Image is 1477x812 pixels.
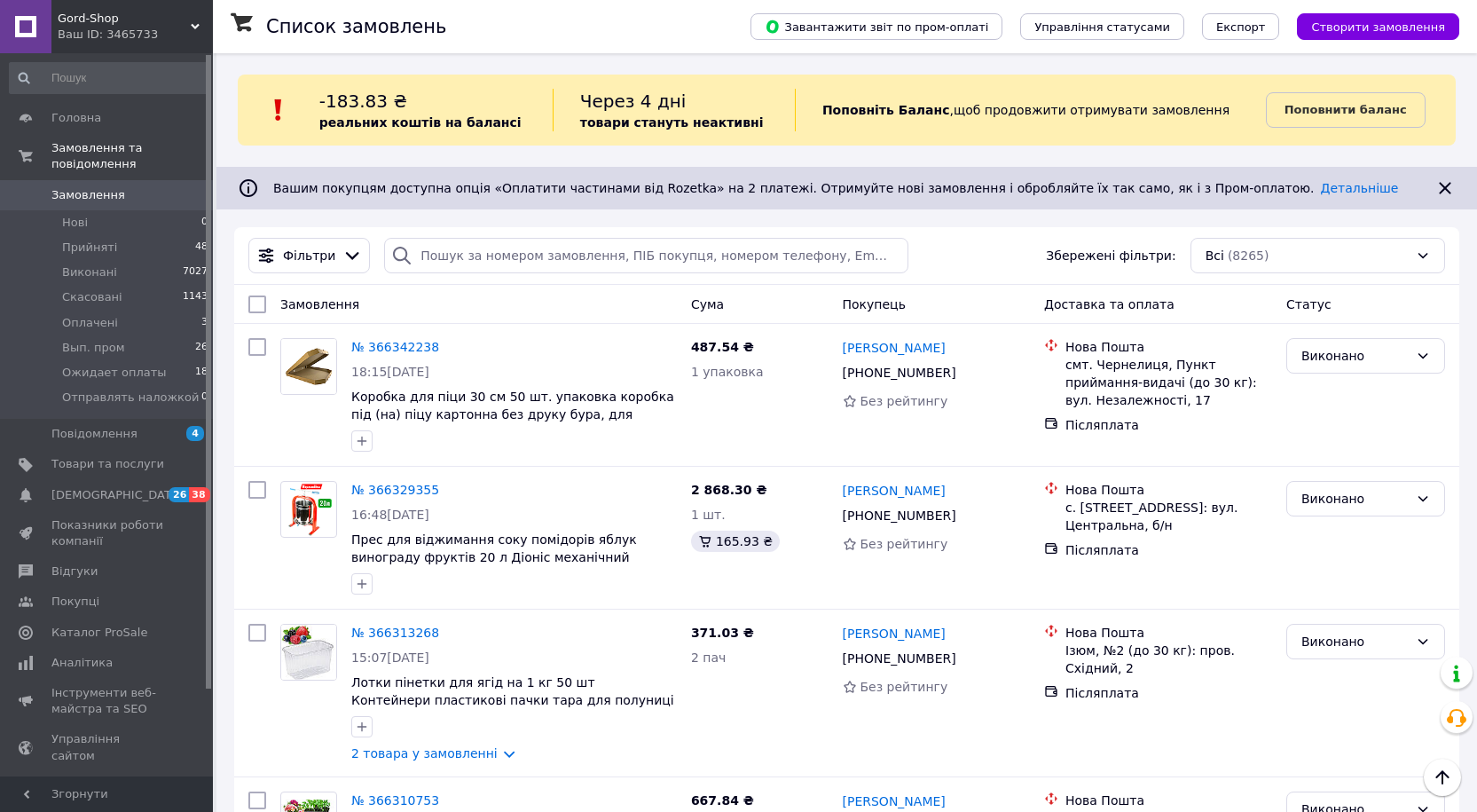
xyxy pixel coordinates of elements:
[201,215,208,231] span: 0
[1065,642,1272,677] div: Ізюм, №2 (до 30 кг): пров. Східний, 2
[280,297,359,311] span: Замовлення
[843,792,946,810] a: [PERSON_NAME]
[319,115,522,130] b: реальних коштів на балансі
[843,339,946,357] a: [PERSON_NAME]
[280,481,337,538] a: Фото товару
[839,646,960,671] div: [PHONE_NUMBER]
[195,340,208,356] span: 26
[351,675,674,725] a: Лотки пінетки для ягід на 1 кг 50 шт Контейнери пластикові пачки тара для полуниці малини фруктів
[195,365,208,381] span: 18
[1216,20,1266,34] span: Експорт
[860,680,948,694] span: Без рейтингу
[839,503,960,528] div: [PHONE_NUMBER]
[1266,92,1426,128] a: Поповнити баланс
[691,650,726,665] span: 2 пач
[691,483,767,497] span: 2 868.30 ₴
[860,537,948,551] span: Без рейтингу
[1065,541,1272,559] div: Післяплата
[1065,481,1272,499] div: Нова Пошта
[795,89,1266,131] div: , щоб продовжити отримувати замовлення
[843,482,946,500] a: [PERSON_NAME]
[51,625,147,641] span: Каталог ProSale
[691,508,726,522] span: 1 шт.
[1285,103,1407,116] b: Поповнити баланс
[1034,20,1170,34] span: Управління статусами
[1046,247,1175,264] span: Збережені фільтри:
[186,426,204,441] span: 4
[189,487,209,502] span: 38
[351,626,439,640] a: № 366313268
[281,625,336,680] img: Фото товару
[1065,416,1272,434] div: Післяплата
[1065,684,1272,702] div: Післяплата
[1301,489,1409,508] div: Виконано
[51,594,99,610] span: Покупці
[62,215,88,231] span: Нові
[62,240,117,256] span: Прийняті
[580,91,687,112] span: Через 4 дні
[351,483,439,497] a: № 366329355
[351,793,439,808] a: № 366310753
[266,16,446,37] h1: Список замовлень
[1301,632,1409,651] div: Виконано
[822,103,950,117] b: Поповніть Баланс
[1228,248,1269,263] span: (8265)
[51,564,98,579] span: Відгуки
[351,390,674,439] a: Коробка для піци 30 см 50 шт. упаковка коробка під (на) піцу картонна без друку бура, для доставк...
[351,508,429,522] span: 16:48[DATE]
[62,289,122,305] span: Скасовані
[1206,247,1224,264] span: Всі
[1044,297,1175,311] span: Доставка та оплата
[281,339,336,394] img: Фото товару
[183,289,208,305] span: 1143
[1065,338,1272,356] div: Нова Пошта
[580,115,764,130] b: товари стануть неактивні
[51,685,164,717] span: Інструменти веб-майстра та SEO
[843,625,946,643] a: [PERSON_NAME]
[283,247,335,264] span: Фільтри
[169,487,189,502] span: 26
[265,97,292,123] img: :exclamation:
[351,532,637,582] a: Прес для віджимання соку помідорів яблук винограду фруктів 20 л Діоніс механічний ручний гвинтови...
[51,187,125,203] span: Замовлення
[1297,13,1459,40] button: Створити замовлення
[51,140,213,172] span: Замовлення та повідомлення
[384,238,908,273] input: Пошук за номером замовлення, ПІБ покупця, номером телефону, Email, номером накладної
[58,11,191,27] span: Gord-Shop
[351,365,429,379] span: 18:15[DATE]
[51,731,164,763] span: Управління сайтом
[51,487,183,503] span: [DEMOGRAPHIC_DATA]
[280,338,337,395] a: Фото товару
[62,390,199,406] span: Отправлять наложкой
[51,110,101,126] span: Головна
[62,264,117,280] span: Виконані
[691,793,754,808] span: 667.84 ₴
[1202,13,1280,40] button: Експорт
[183,264,208,280] span: 7027
[691,365,764,379] span: 1 упаковка
[62,340,124,356] span: Вып. пром
[58,27,213,43] div: Ваш ID: 3465733
[273,181,1398,195] span: Вашим покупцям доступна опція «Оплатити частинами від Rozetka» на 2 платежі. Отримуйте нові замов...
[860,394,948,408] span: Без рейтингу
[351,746,498,761] a: 2 товара у замовленні
[62,315,118,331] span: Оплачені
[201,390,208,406] span: 0
[319,91,407,112] span: -183.83 ₴
[691,531,780,552] div: 165.93 ₴
[1279,19,1459,33] a: Створити замовлення
[1065,499,1272,534] div: с. [STREET_ADDRESS]: вул. Центральна, б/н
[51,426,137,442] span: Повідомлення
[351,650,429,665] span: 15:07[DATE]
[51,456,164,472] span: Товари та послуги
[1065,792,1272,809] div: Нова Пошта
[691,626,754,640] span: 371.03 ₴
[1311,20,1445,34] span: Створити замовлення
[201,315,208,331] span: 3
[691,340,754,354] span: 487.54 ₴
[1065,624,1272,642] div: Нова Пошта
[351,340,439,354] a: № 366342238
[1065,356,1272,409] div: смт. Чернелиця, Пункт приймання-видачі (до 30 кг): вул. Незалежності, 17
